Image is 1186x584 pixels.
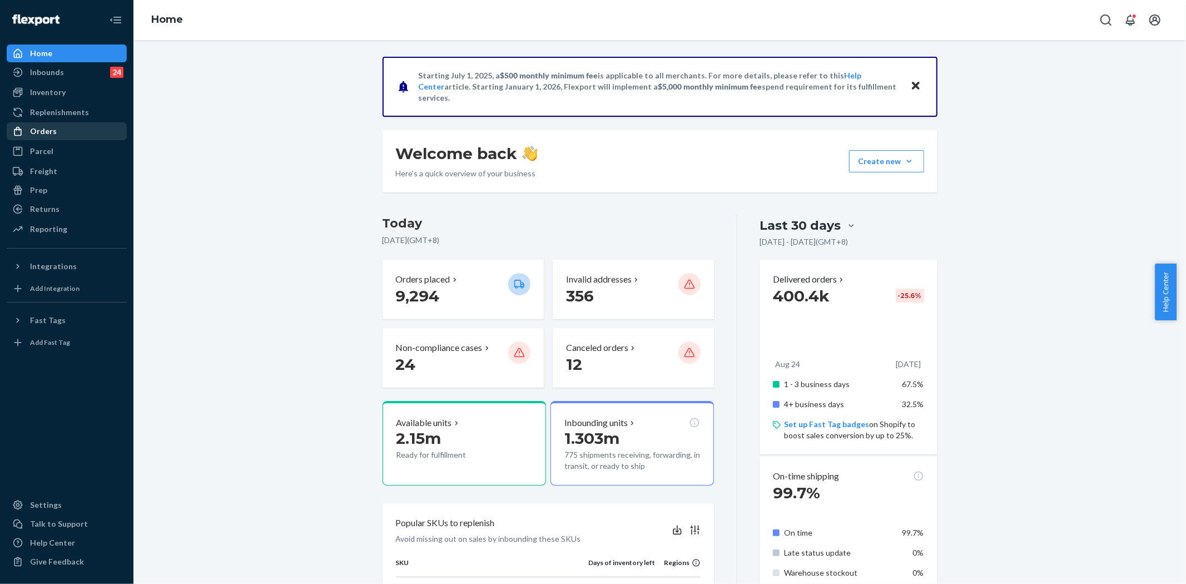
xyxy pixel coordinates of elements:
a: Set up Fast Tag badges [784,419,869,429]
div: Give Feedback [30,556,84,567]
span: 400.4k [773,286,830,305]
a: Returns [7,200,127,218]
p: [DATE] ( GMT+8 ) [383,235,714,246]
div: Orders [30,126,57,137]
button: Canceled orders 12 [553,328,714,388]
span: 0% [913,568,924,577]
a: Replenishments [7,103,127,121]
div: Replenishments [30,107,89,118]
div: Add Fast Tag [30,338,70,347]
div: Add Integration [30,284,80,293]
p: on Shopify to boost sales conversion by up to 25%. [784,419,924,441]
span: $5,000 monthly minimum fee [658,82,762,91]
ol: breadcrumbs [142,4,192,36]
p: On-time shipping [773,470,839,483]
div: Inbounds [30,67,64,78]
a: Orders [7,122,127,140]
div: Inventory [30,87,66,98]
div: Reporting [30,224,67,235]
a: Inbounds24 [7,63,127,81]
img: Flexport logo [12,14,59,26]
p: [DATE] [896,359,921,370]
div: 24 [110,67,123,78]
button: Available units2.15mReady for fulfillment [383,401,546,486]
div: Freight [30,166,57,177]
div: Integrations [30,261,77,272]
h1: Welcome back [396,143,538,164]
h3: Today [383,215,714,232]
p: [DATE] - [DATE] ( GMT+8 ) [760,236,848,248]
span: 32.5% [902,399,924,409]
span: 12 [566,355,582,374]
a: Reporting [7,220,127,238]
button: Open account menu [1144,9,1166,31]
button: Close Navigation [105,9,127,31]
img: hand-wave emoji [522,146,538,161]
p: Avoid missing out on sales by inbounding these SKUs [396,533,581,545]
a: Home [151,13,183,26]
button: Give Feedback [7,553,127,571]
p: 775 shipments receiving, forwarding, in transit, or ready to ship [564,449,700,472]
a: Talk to Support [7,515,127,533]
button: Help Center [1155,264,1177,320]
a: Home [7,44,127,62]
p: Available units [396,417,452,429]
a: Prep [7,181,127,199]
div: -25.6 % [896,289,924,303]
p: Popular SKUs to replenish [396,517,495,529]
span: 99.7% [773,483,820,502]
a: Add Integration [7,280,127,298]
a: Settings [7,496,127,514]
button: Open Search Box [1095,9,1117,31]
a: Add Fast Tag [7,334,127,352]
p: Starting July 1, 2025, a is applicable to all merchants. For more details, please refer to this a... [419,70,900,103]
p: On time [784,527,894,538]
p: Aug 24 [775,359,800,370]
div: Returns [30,204,59,215]
p: Canceled orders [566,342,628,354]
button: Delivered orders [773,273,846,286]
button: Inbounding units1.303m775 shipments receiving, forwarding, in transit, or ready to ship [550,401,714,486]
span: 1.303m [564,429,619,448]
button: Orders placed 9,294 [383,260,544,319]
span: 99.7% [902,528,924,537]
div: Prep [30,185,47,196]
div: Settings [30,499,62,511]
button: Open notifications [1119,9,1142,31]
p: Orders placed [396,273,450,286]
th: Days of inventory left [589,558,656,577]
p: 1 - 3 business days [784,379,894,390]
span: 67.5% [902,379,924,389]
div: Talk to Support [30,518,88,529]
button: Create new [849,150,924,172]
p: Here’s a quick overview of your business [396,168,538,179]
span: 24 [396,355,416,374]
a: Inventory [7,83,127,101]
span: 9,294 [396,286,440,305]
a: Freight [7,162,127,180]
button: Close [909,78,923,95]
button: Fast Tags [7,311,127,329]
div: Regions [656,558,701,567]
div: Last 30 days [760,217,841,234]
p: Late status update [784,547,894,558]
a: Parcel [7,142,127,160]
p: Non-compliance cases [396,342,483,354]
button: Non-compliance cases 24 [383,328,544,388]
span: 2.15m [396,429,441,448]
div: Fast Tags [30,315,66,326]
p: 4+ business days [784,399,894,410]
div: Parcel [30,146,53,157]
button: Invalid addresses 356 [553,260,714,319]
div: Help Center [30,537,75,548]
span: 0% [913,548,924,557]
button: Integrations [7,258,127,275]
p: Warehouse stockout [784,567,894,578]
p: Invalid addresses [566,273,632,286]
span: 356 [566,286,594,305]
div: Home [30,48,52,59]
span: $500 monthly minimum fee [500,71,598,80]
p: Inbounding units [564,417,628,429]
